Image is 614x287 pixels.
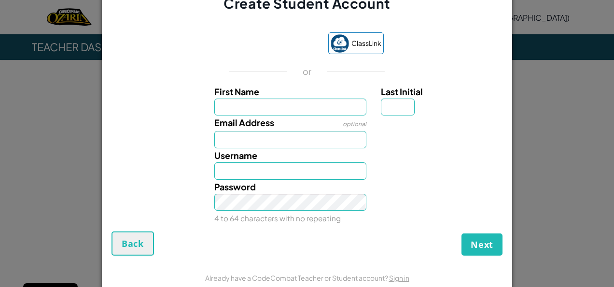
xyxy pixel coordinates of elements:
[303,66,312,77] p: or
[381,86,423,97] span: Last Initial
[214,86,259,97] span: First Name
[122,238,144,249] span: Back
[225,33,323,55] iframe: Sign in with Google Button
[214,181,256,192] span: Password
[214,214,341,223] small: 4 to 64 characters with no repeating
[214,117,274,128] span: Email Address
[112,231,154,256] button: Back
[461,233,502,256] button: Next
[214,150,257,161] span: Username
[205,273,389,282] span: Already have a CodeCombat Teacher or Student account?
[471,239,493,250] span: Next
[351,36,381,50] span: ClassLink
[389,273,409,282] a: Sign in
[331,34,349,53] img: classlink-logo-small.png
[343,120,366,128] span: optional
